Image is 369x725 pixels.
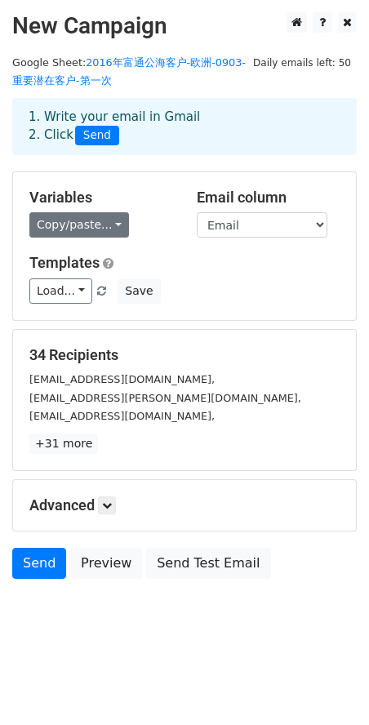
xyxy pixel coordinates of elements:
[247,56,357,69] a: Daily emails left: 50
[197,189,340,207] h5: Email column
[12,12,357,40] h2: New Campaign
[29,278,92,304] a: Load...
[29,496,340,514] h5: Advanced
[29,392,301,404] small: [EMAIL_ADDRESS][PERSON_NAME][DOMAIN_NAME],
[29,410,215,422] small: [EMAIL_ADDRESS][DOMAIN_NAME],
[287,647,369,725] iframe: Chat Widget
[16,108,353,145] div: 1. Write your email in Gmail 2. Click
[29,346,340,364] h5: 34 Recipients
[75,126,119,145] span: Send
[29,373,215,385] small: [EMAIL_ADDRESS][DOMAIN_NAME],
[29,189,172,207] h5: Variables
[287,647,369,725] div: 聊天小组件
[12,548,66,579] a: Send
[29,254,100,271] a: Templates
[70,548,142,579] a: Preview
[146,548,270,579] a: Send Test Email
[12,56,246,87] small: Google Sheet:
[29,212,129,238] a: Copy/paste...
[29,434,98,454] a: +31 more
[118,278,160,304] button: Save
[12,56,246,87] a: 2016年富通公海客户-欧洲-0903-重要潜在客户-第一次
[247,54,357,72] span: Daily emails left: 50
